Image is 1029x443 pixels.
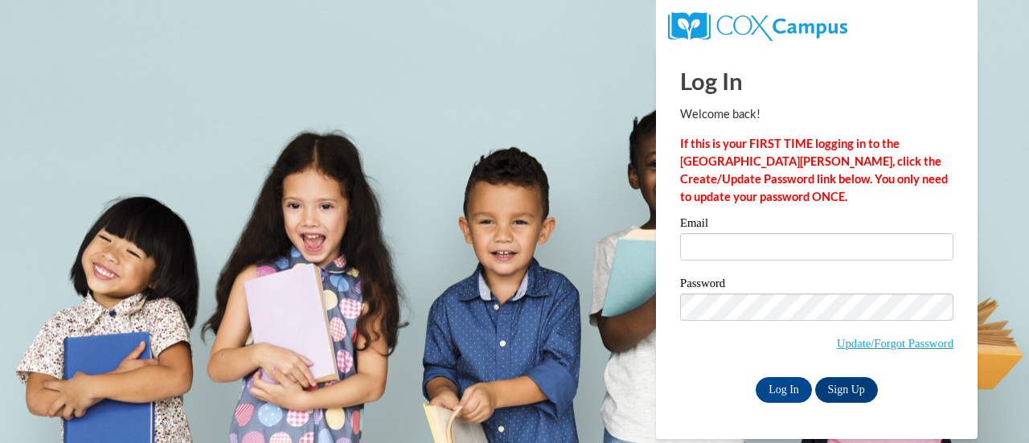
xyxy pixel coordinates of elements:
a: Sign Up [815,377,878,403]
label: Password [680,277,953,293]
label: Email [680,217,953,233]
input: Log In [756,377,812,403]
p: Welcome back! [680,105,953,123]
a: COX Campus [668,18,847,32]
img: COX Campus [668,12,847,41]
strong: If this is your FIRST TIME logging in to the [GEOGRAPHIC_DATA][PERSON_NAME], click the Create/Upd... [680,137,948,203]
a: Update/Forgot Password [837,337,953,350]
h1: Log In [680,64,953,97]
